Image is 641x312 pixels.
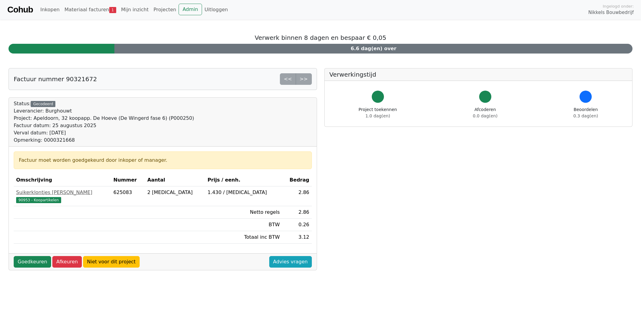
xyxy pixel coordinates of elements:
td: 3.12 [282,231,312,244]
span: 0.0 dag(en) [473,113,497,118]
span: 90953 - Koopartikelen [16,197,61,203]
div: Factuur moet worden goedgekeurd door inkoper of manager. [19,157,307,164]
div: Opmerking: 0000321668 [14,137,194,144]
a: Uitloggen [202,4,230,16]
h5: Factuur nummer 90321672 [14,75,97,83]
div: Leverancier: Burghouwt [14,107,194,115]
th: Prijs / eenh. [205,174,282,186]
a: Projecten [151,4,179,16]
div: Factuur datum: 25 augustus 2025 [14,122,194,129]
div: Suikerklontjes [PERSON_NAME] [16,189,109,196]
div: Status: [14,100,194,144]
a: Mijn inzicht [119,4,151,16]
div: Project toekennen [359,106,397,119]
h5: Verwerkingstijd [329,71,628,78]
td: 2.86 [282,186,312,206]
a: Cohub [7,2,33,17]
td: Totaal inc BTW [205,231,282,244]
a: Afkeuren [52,256,82,268]
span: 1.0 dag(en) [365,113,390,118]
span: Nikkels Bouwbedrijf [588,9,634,16]
div: 1.430 / [MEDICAL_DATA] [207,189,280,196]
a: Admin [179,4,202,15]
a: Niet voor dit project [83,256,140,268]
th: Omschrijving [14,174,111,186]
td: 2.86 [282,206,312,219]
td: 0.26 [282,219,312,231]
th: Bedrag [282,174,312,186]
th: Aantal [145,174,205,186]
a: Advies vragen [269,256,312,268]
a: Goedkeuren [14,256,51,268]
div: 2 [MEDICAL_DATA] [147,189,203,196]
div: Verval datum: [DATE] [14,129,194,137]
span: 1 [109,7,116,13]
td: 625083 [111,186,145,206]
a: Suikerklontjes [PERSON_NAME]90953 - Koopartikelen [16,189,109,203]
div: Gecodeerd [31,101,55,107]
a: Materiaal facturen1 [62,4,119,16]
td: BTW [205,219,282,231]
a: Inkopen [38,4,62,16]
div: Afcoderen [473,106,497,119]
th: Nummer [111,174,145,186]
div: Project: Apeldoorn, 32 koopapp. De Hoeve (De Wingerd fase 6) (P000250) [14,115,194,122]
td: Netto regels [205,206,282,219]
span: Ingelogd onder: [603,3,634,9]
h5: Verwerk binnen 8 dagen en bespaar € 0,05 [9,34,632,41]
div: Beoordelen [573,106,598,119]
span: 0.3 dag(en) [573,113,598,118]
div: 6.6 dag(en) over [114,44,632,54]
